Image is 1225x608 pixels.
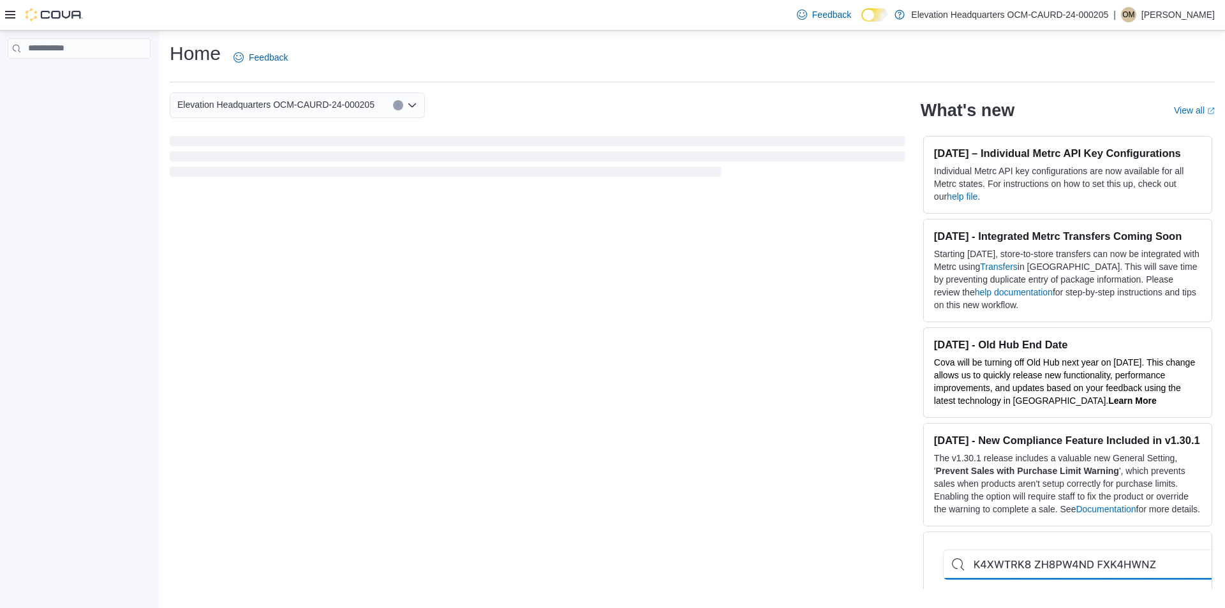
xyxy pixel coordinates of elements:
[8,61,151,92] nav: Complex example
[861,8,888,22] input: Dark Mode
[934,434,1201,447] h3: [DATE] - New Compliance Feature Included in v1.30.1
[934,230,1201,242] h3: [DATE] - Integrated Metrc Transfers Coming Soon
[407,100,417,110] button: Open list of options
[170,41,221,66] h1: Home
[934,452,1201,515] p: The v1.30.1 release includes a valuable new General Setting, ' ', which prevents sales when produ...
[934,165,1201,203] p: Individual Metrc API key configurations are now available for all Metrc states. For instructions ...
[393,100,403,110] button: Clear input
[26,8,83,21] img: Cova
[1122,7,1134,22] span: OM
[177,97,375,112] span: Elevation Headquarters OCM-CAURD-24-000205
[975,287,1053,297] a: help documentation
[1174,105,1215,115] a: View allExternal link
[947,191,977,202] a: help file
[911,7,1108,22] p: Elevation Headquarters OCM-CAURD-24-000205
[934,357,1195,406] span: Cova will be turning off Old Hub next year on [DATE]. This change allows us to quickly release ne...
[934,147,1201,159] h3: [DATE] – Individual Metrc API Key Configurations
[980,262,1018,272] a: Transfers
[934,338,1201,351] h3: [DATE] - Old Hub End Date
[792,2,856,27] a: Feedback
[921,100,1014,121] h2: What's new
[1207,107,1215,115] svg: External link
[170,138,905,179] span: Loading
[936,466,1119,476] strong: Prevent Sales with Purchase Limit Warning
[812,8,851,21] span: Feedback
[249,51,288,64] span: Feedback
[1141,7,1215,22] p: [PERSON_NAME]
[228,45,293,70] a: Feedback
[1076,504,1136,514] a: Documentation
[934,248,1201,311] p: Starting [DATE], store-to-store transfers can now be integrated with Metrc using in [GEOGRAPHIC_D...
[1121,7,1136,22] div: Osvaldo Montalvo
[1108,396,1156,406] a: Learn More
[1113,7,1116,22] p: |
